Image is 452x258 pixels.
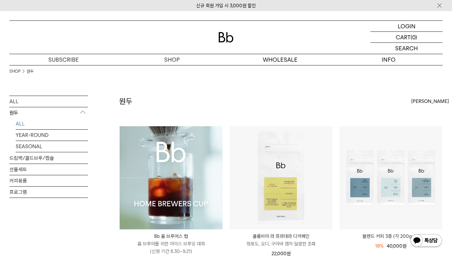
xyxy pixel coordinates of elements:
a: SHOP [118,54,226,65]
p: INFO [334,54,443,65]
a: 원두 [27,68,34,75]
p: 콜롬비아 라 프라데라 디카페인 [229,233,332,240]
a: 블렌드 커피 3종 (각 200g x3) [339,233,442,240]
img: 콜롬비아 라 프라데라 디카페인 [229,126,332,229]
a: 신규 회원 가입 시 3,000원 할인 [196,3,256,8]
p: CART [396,32,411,42]
a: YEAR-ROUND [16,130,88,141]
h2: 원두 [119,96,132,107]
img: 로고 [218,32,234,42]
p: WHOLESALE [226,54,334,65]
a: 선물세트 [9,164,88,175]
a: 프로그램 [9,187,88,198]
p: SEARCH [395,43,418,54]
p: Bb 홈 브루어스 컵 [120,233,223,240]
span: [PERSON_NAME] [411,98,449,105]
img: 블렌드 커피 3종 (각 200g x3) [339,126,442,229]
p: 청포도, 오디, 구아바 잼의 달콤한 조화 [229,240,332,248]
a: Bb 홈 브루어스 컵 홈 브루어를 위한 아이스 브루잉 대회(신청 기간 8.30~9.21) [120,233,223,255]
span: 40,000 [387,243,406,249]
a: LOGIN [370,21,443,32]
p: 홈 브루어를 위한 아이스 브루잉 대회 (신청 기간 8.30~9.21) [120,240,223,255]
div: 18% [375,242,384,250]
a: 콜롬비아 라 프라데라 디카페인 청포도, 오디, 구아바 잼의 달콤한 조화 [229,233,332,248]
a: SUBSCRIBE [9,54,118,65]
img: 1000001223_add2_021.jpg [120,126,223,229]
p: 원두 [9,107,88,119]
p: LOGIN [398,21,416,31]
a: SHOP [9,68,20,75]
a: Bb 홈 브루어스 컵 [120,126,223,229]
a: 커피용품 [9,175,88,186]
p: (0) [411,32,417,42]
span: 원 [287,251,291,256]
a: SEASONAL [16,141,88,152]
img: 카카오톡 채널 1:1 채팅 버튼 [410,233,443,249]
span: 22,000 [272,251,291,256]
a: CART (0) [370,32,443,43]
a: ALL [9,96,88,107]
span: 원 [402,243,406,249]
a: 드립백/콜드브루/캡슐 [9,153,88,164]
a: ALL [16,118,88,129]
